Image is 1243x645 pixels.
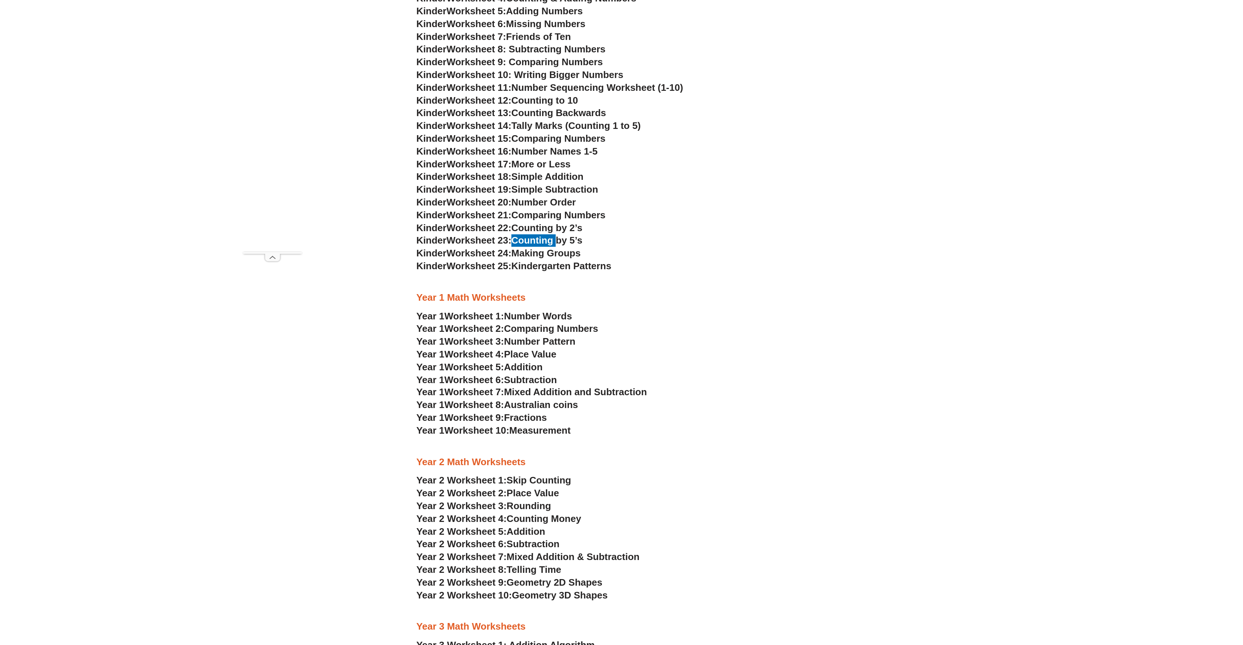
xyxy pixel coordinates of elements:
[417,620,827,633] h3: Year 3 Math Worksheets
[504,386,647,397] span: Mixed Addition and Subtraction
[417,133,447,144] span: Kinder
[447,133,511,144] span: Worksheet 15:
[447,171,511,182] span: Worksheet 18:
[417,538,507,549] span: Year 2 Worksheet 6:
[506,31,571,42] span: Friends of Ten
[417,488,559,498] a: Year 2 Worksheet 2:Place Value
[444,425,509,436] span: Worksheet 10:
[417,475,571,486] a: Year 2 Worksheet 1:Skip Counting
[417,323,598,334] a: Year 1Worksheet 2:Comparing Numbers
[444,323,504,334] span: Worksheet 2:
[507,564,561,575] span: Telling Time
[511,159,571,170] span: More or Less
[417,456,827,468] h3: Year 2 Math Worksheets
[506,5,583,16] span: Adding Numbers
[447,56,603,67] span: Worksheet 9: Comparing Numbers
[417,500,507,511] span: Year 2 Worksheet 3:
[417,120,447,131] span: Kinder
[447,197,511,208] span: Worksheet 20:
[417,311,572,322] a: Year 1Worksheet 1:Number Words
[507,488,559,498] span: Place Value
[447,69,624,80] span: Worksheet 10: Writing Bigger Numbers
[511,82,683,93] span: Number Sequencing Worksheet (1-10)
[447,210,511,220] span: Worksheet 21:
[504,362,543,372] span: Addition
[417,374,557,385] a: Year 1Worksheet 6:Subtraction
[417,551,507,562] span: Year 2 Worksheet 7:
[511,120,641,131] span: Tally Marks (Counting 1 to 5)
[417,564,507,575] span: Year 2 Worksheet 8:
[447,248,511,259] span: Worksheet 24:
[447,5,506,16] span: Worksheet 5:
[417,590,512,601] span: Year 2 Worksheet 10:
[417,412,547,423] a: Year 1Worksheet 9:Fractions
[447,95,511,106] span: Worksheet 12:
[417,488,507,498] span: Year 2 Worksheet 2:
[417,577,507,588] span: Year 2 Worksheet 9:
[417,500,551,511] a: Year 2 Worksheet 3:Rounding
[511,171,584,182] span: Simple Addition
[417,590,608,601] a: Year 2 Worksheet 10:Geometry 3D Shapes
[417,551,640,562] a: Year 2 Worksheet 7:Mixed Addition & Subtraction
[417,260,447,271] span: Kinder
[417,577,603,588] a: Year 2 Worksheet 9:Geometry 2D Shapes
[417,222,447,233] span: Kinder
[507,475,571,486] span: Skip Counting
[507,551,640,562] span: Mixed Addition & Subtraction
[417,564,562,575] a: Year 2 Worksheet 8:Telling Time
[417,82,447,93] span: Kinder
[417,349,556,360] a: Year 1Worksheet 4:Place Value
[444,412,504,423] span: Worksheet 9:
[417,425,571,436] a: Year 1Worksheet 10:Measurement
[417,18,447,29] span: Kinder
[507,526,545,537] span: Addition
[417,526,545,537] a: Year 2 Worksheet 5:Addition
[417,399,578,410] a: Year 1Worksheet 8:Australian coins
[417,184,447,195] span: Kinder
[417,31,447,42] span: Kinder
[417,235,447,246] span: Kinder
[417,475,507,486] span: Year 2 Worksheet 1:
[417,526,507,537] span: Year 2 Worksheet 5:
[506,18,586,29] span: Missing Numbers
[417,248,447,259] span: Kinder
[447,107,511,118] span: Worksheet 13:
[511,146,598,157] span: Number Names 1-5
[417,336,576,347] a: Year 1Worksheet 3:Number Pattern
[447,235,511,246] span: Worksheet 23:
[511,107,606,118] span: Counting Backwards
[447,184,511,195] span: Worksheet 19:
[444,374,504,385] span: Worksheet 6:
[417,56,447,67] span: Kinder
[417,386,647,397] a: Year 1Worksheet 7:Mixed Addition and Subtraction
[511,197,576,208] span: Number Order
[512,590,607,601] span: Geometry 3D Shapes
[504,399,578,410] span: Australian coins
[447,260,511,271] span: Worksheet 25:
[417,197,447,208] span: Kinder
[417,31,571,42] a: KinderWorksheet 7:Friends of Ten
[444,311,504,322] span: Worksheet 1:
[511,210,606,220] span: Comparing Numbers
[444,349,504,360] span: Worksheet 4:
[417,159,447,170] span: Kinder
[417,44,606,55] a: KinderWorksheet 8: Subtracting Numbers
[417,56,603,67] a: KinderWorksheet 9: Comparing Numbers
[417,171,447,182] span: Kinder
[511,248,581,259] span: Making Groups
[444,362,504,372] span: Worksheet 5:
[511,235,582,246] span: Counting by 5’s
[417,210,447,220] span: Kinder
[444,386,504,397] span: Worksheet 7:
[504,336,576,347] span: Number Pattern
[511,184,598,195] span: Simple Subtraction
[417,5,447,16] span: Kinder
[447,18,506,29] span: Worksheet 6:
[507,513,581,524] span: Counting Money
[511,95,578,106] span: Counting to 10
[504,323,598,334] span: Comparing Numbers
[417,5,583,16] a: KinderWorksheet 5:Adding Numbers
[447,222,511,233] span: Worksheet 22:
[417,107,447,118] span: Kinder
[243,32,302,252] iframe: Advertisement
